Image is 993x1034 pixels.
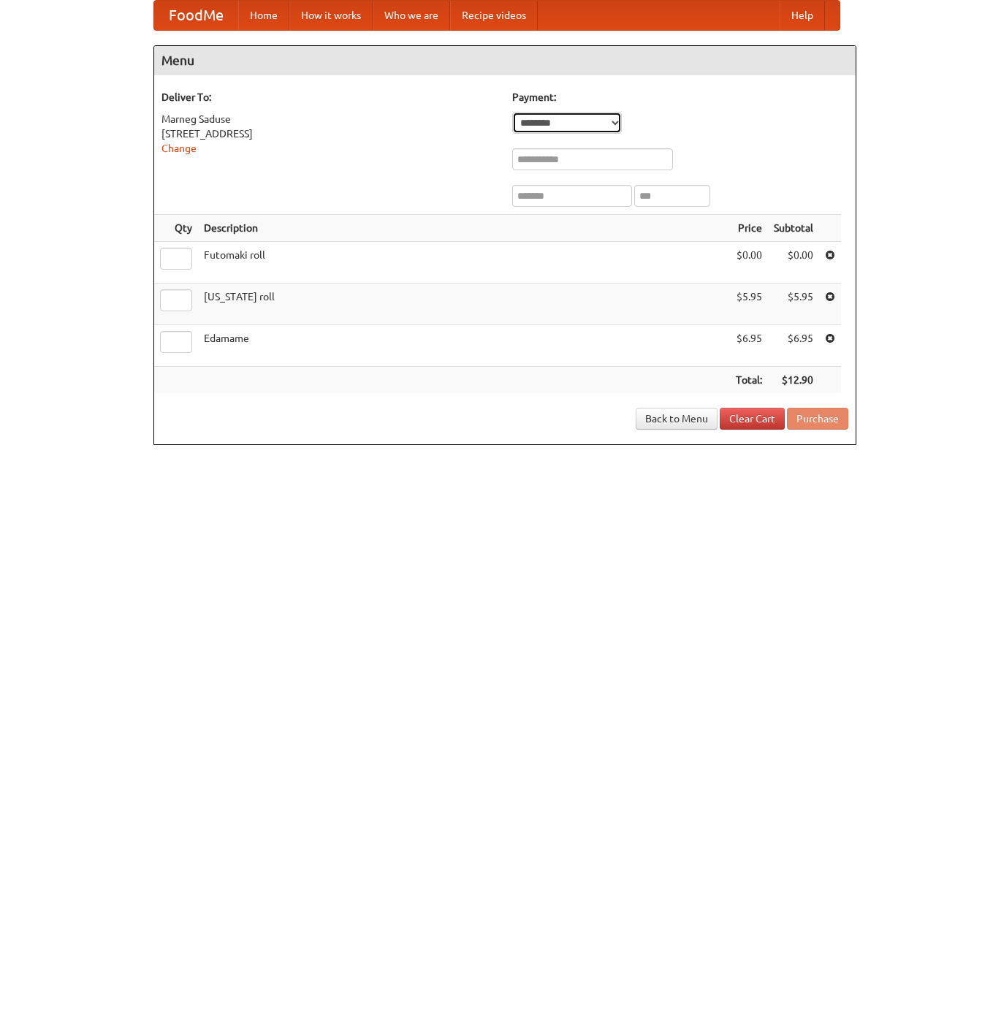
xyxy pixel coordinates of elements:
td: $5.95 [730,284,768,325]
td: Edamame [198,325,730,367]
h4: Menu [154,46,856,75]
th: Price [730,215,768,242]
td: [US_STATE] roll [198,284,730,325]
th: Total: [730,367,768,394]
td: $6.95 [768,325,819,367]
td: Futomaki roll [198,242,730,284]
h5: Deliver To: [161,90,498,104]
td: $0.00 [730,242,768,284]
a: Home [238,1,289,30]
th: Description [198,215,730,242]
a: Clear Cart [720,408,785,430]
a: Recipe videos [450,1,538,30]
div: [STREET_ADDRESS] [161,126,498,141]
a: Help [780,1,825,30]
th: Subtotal [768,215,819,242]
h5: Payment: [512,90,848,104]
a: How it works [289,1,373,30]
a: Change [161,142,197,154]
button: Purchase [787,408,848,430]
a: Back to Menu [636,408,718,430]
td: $5.95 [768,284,819,325]
div: Marneg Saduse [161,112,498,126]
td: $0.00 [768,242,819,284]
a: FoodMe [154,1,238,30]
td: $6.95 [730,325,768,367]
th: Qty [154,215,198,242]
th: $12.90 [768,367,819,394]
a: Who we are [373,1,450,30]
